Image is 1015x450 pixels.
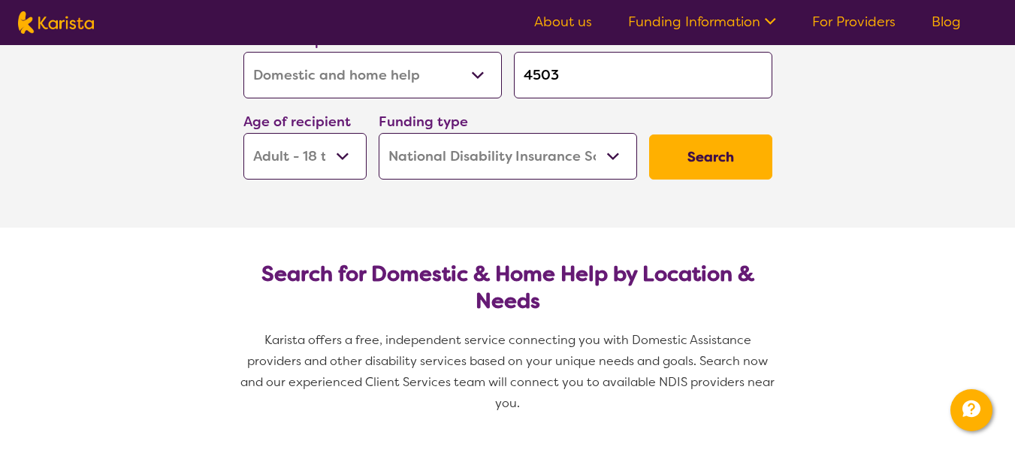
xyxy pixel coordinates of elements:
[534,13,592,31] a: About us
[18,11,94,34] img: Karista logo
[379,113,468,131] label: Funding type
[243,113,351,131] label: Age of recipient
[950,389,992,431] button: Channel Menu
[514,52,772,98] input: Type
[649,134,772,180] button: Search
[240,332,778,411] span: Karista offers a free, independent service connecting you with Domestic Assistance providers and ...
[812,13,896,31] a: For Providers
[255,261,760,315] h2: Search for Domestic & Home Help by Location & Needs
[932,13,961,31] a: Blog
[628,13,776,31] a: Funding Information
